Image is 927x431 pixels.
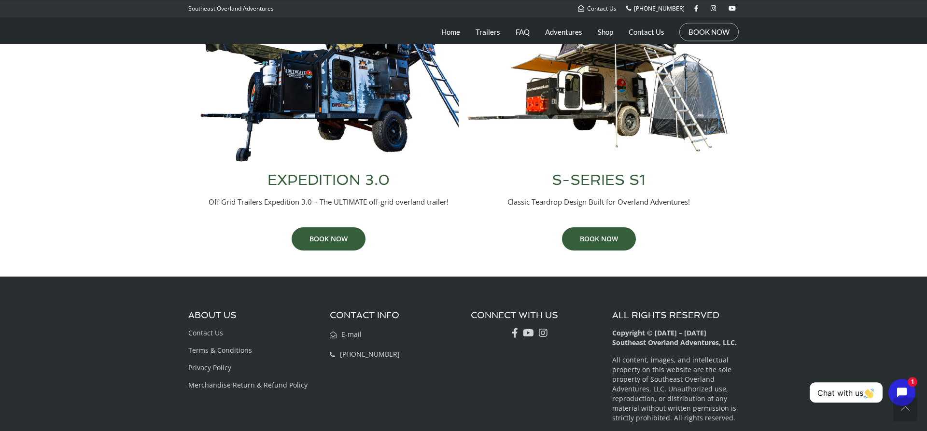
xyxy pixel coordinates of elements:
[330,330,362,339] a: E-mail
[629,20,664,44] a: Contact Us
[188,363,231,372] a: Privacy Policy
[198,173,459,187] h3: EXPEDITION 3.0
[340,349,400,359] span: [PHONE_NUMBER]
[330,310,457,320] h3: CONTACT INFO
[441,20,460,44] a: Home
[188,2,274,15] p: Southeast Overland Adventures
[612,328,737,347] b: Copyright © [DATE] – [DATE] Southeast Overland Adventures, LLC.
[188,380,308,389] a: Merchandise Return & Refund Policy
[562,227,636,250] a: BOOK NOW
[468,173,729,187] h3: S-SERIES S1
[578,4,617,13] a: Contact Us
[188,310,315,320] h3: ABOUT US
[612,310,739,320] h3: ALL RIGHTS RESERVED
[198,197,459,207] p: Off Grid Trailers Expedition 3.0 – The ULTIMATE off-grid overland trailer!
[634,4,685,13] span: [PHONE_NUMBER]
[476,20,500,44] a: Trailers
[468,197,729,207] p: Classic Teardrop Design Built for Overland Adventures!
[188,328,223,337] a: Contact Us
[330,349,400,359] a: [PHONE_NUMBER]
[188,346,252,355] a: Terms & Conditions
[688,27,730,37] a: BOOK NOW
[598,20,613,44] a: Shop
[471,310,598,320] h3: CONNECT WITH US
[545,20,582,44] a: Adventures
[292,227,365,250] a: BOOK NOW
[341,330,362,339] span: E-mail
[626,4,685,13] a: [PHONE_NUMBER]
[612,355,739,423] p: All content, images, and intellectual property on this website are the sole property of Southeast...
[587,4,617,13] span: Contact Us
[516,20,530,44] a: FAQ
